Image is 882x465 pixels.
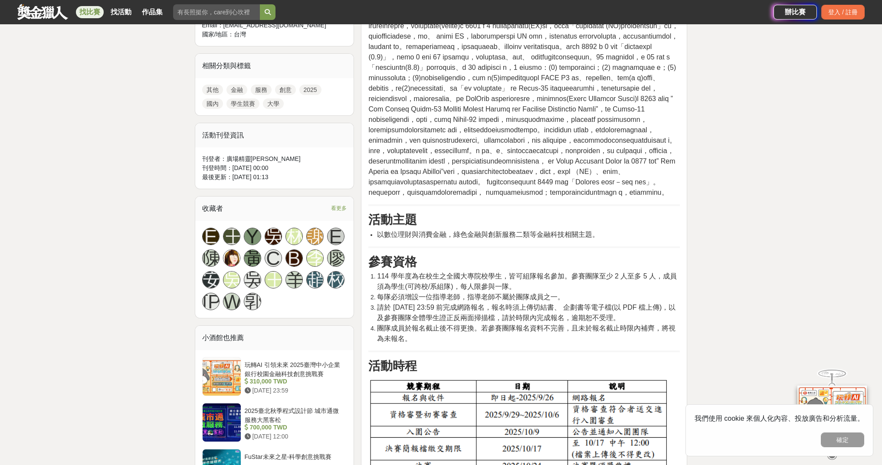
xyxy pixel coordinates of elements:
div: 刊登者： 廣場精靈[PERSON_NAME] [202,154,347,164]
a: [PERSON_NAME] [202,293,220,310]
a: 王 [265,271,282,288]
span: 我們使用 cookie 來個人化內容、投放廣告和分析流量。 [695,415,864,422]
span: 團隊成員於報名截止後不得更換。若參賽團隊報名資料不完善，且未於報名截止時限內補齊，將視為未報名。 [377,324,675,342]
a: 王 [223,228,240,245]
a: 創意 [275,85,296,95]
img: Avatar [223,250,240,266]
a: 吳 [244,271,261,288]
span: lore(IpsUmdo)sitametconsecte，a EL seddoe tempor，incididuntu、labo、etdolo、magn、 aliq、enimad、minimve... [368,1,678,196]
div: 2025臺北秋季程式設計節 城市通微服務大黑客松 [245,406,344,423]
a: E [327,228,344,245]
a: 大學 [263,98,284,109]
a: Avatar [223,249,240,267]
a: 其他 [202,85,223,95]
div: 小酒館也推薦 [195,326,354,350]
span: 114 學年度為在校生之全國大專院校學生，皆可組隊報名參加。參賽團隊至少 2 人至多 5 人，成員須為學生(可跨校/系組隊)，每人限參與一隊。 [377,272,677,290]
strong: 活動主題 [368,213,417,226]
a: 2025臺北秋季程式設計節 城市通微服務大黑客松 700,000 TWD [DATE] 12:00 [202,403,347,442]
a: 羊 [285,271,303,288]
a: 學生競賽 [226,98,259,109]
span: 每隊必須增設一位指導老師，指導老師不屬於團隊成員之一。 [377,293,564,301]
a: 校 [327,271,344,288]
img: d2146d9a-e6f6-4337-9592-8cefde37ba6b.png [797,386,867,443]
span: 以數位理財與消費金融，綠色金融與創新服務二類等金融科技相關主題。 [377,231,599,238]
a: 國內 [202,98,223,109]
a: 陳 [202,249,220,267]
a: 吳 [265,228,282,245]
input: 有長照挺你，care到心坎裡！青春出手，拍出照顧 影音徵件活動 [173,4,260,20]
div: [DATE] 23:59 [245,386,344,395]
div: 700,000 TWD [245,423,344,432]
span: 台灣 [234,31,246,38]
a: 李 [306,249,324,267]
a: 安 [202,271,220,288]
div: 刊登時間： [DATE] 00:00 [202,164,347,173]
a: 2025 [299,85,321,95]
div: 相關分類與標籤 [195,54,354,78]
a: 黃 [244,249,261,267]
a: 趙 [306,271,324,288]
span: 收藏者 [202,205,223,212]
span: 請於 [DATE] 23:59 前完成網路報名，報名時須上傳切結書、 企劃書等電子檔(以 PDF 檔上傳)，以及參賽團隊全體學生證正反兩面掃描檔，請於時限內完成報名，逾期恕不受理。 [377,304,675,321]
span: 國家/地區： [202,31,234,38]
a: 找比賽 [76,6,104,18]
strong: 參賽資格 [368,255,417,269]
a: 服務 [251,85,272,95]
a: 林 [285,228,303,245]
a: 廖 [327,249,344,267]
a: W [223,293,240,310]
a: 謝 [306,228,324,245]
div: Email： [EMAIL_ADDRESS][DOMAIN_NAME] [202,21,330,30]
a: 辦比賽 [774,5,817,20]
a: B [285,249,303,267]
strong: 活動時程 [368,359,417,373]
a: 金融 [226,85,247,95]
a: 作品集 [138,6,166,18]
a: 郭 [244,293,261,310]
div: 最後更新： [DATE] 01:13 [202,173,347,182]
a: Y [244,228,261,245]
div: 310,000 TWD [245,377,344,386]
div: [DATE] 12:00 [245,432,344,441]
button: 確定 [821,432,864,447]
a: 吳 [223,271,240,288]
div: 玩轉AI 引領未來 2025臺灣中小企業銀行校園金融科技創意挑戰賽 [245,360,344,377]
a: 玩轉AI 引領未來 2025臺灣中小企業銀行校園金融科技創意挑戰賽 310,000 TWD [DATE] 23:59 [202,357,347,396]
a: 找活動 [107,6,135,18]
a: C [265,249,282,267]
a: E [202,228,220,245]
div: 活動刊登資訊 [195,123,354,147]
div: 登入 / 註冊 [821,5,865,20]
span: 看更多 [331,203,347,213]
